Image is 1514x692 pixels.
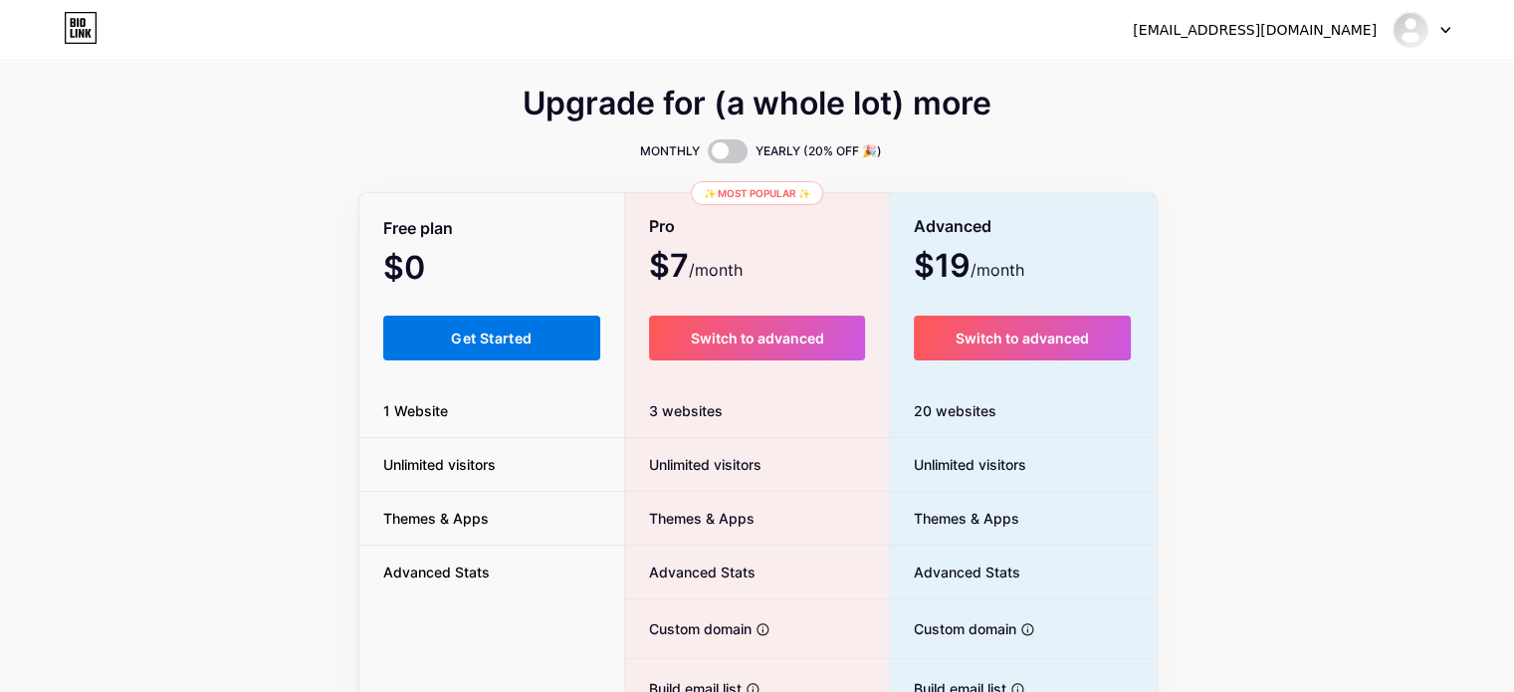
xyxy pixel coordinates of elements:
[625,384,889,438] div: 3 websites
[914,254,1024,282] span: $19
[890,508,1019,529] span: Themes & Apps
[890,562,1020,582] span: Advanced Stats
[625,562,756,582] span: Advanced Stats
[625,508,755,529] span: Themes & Apps
[359,508,513,529] span: Themes & Apps
[359,400,472,421] span: 1 Website
[383,256,479,284] span: $0
[523,92,991,115] span: Upgrade for (a whole lot) more
[914,209,991,244] span: Advanced
[691,181,823,205] div: ✨ Most popular ✨
[756,141,882,161] span: YEARLY (20% OFF 🎉)
[359,454,520,475] span: Unlimited visitors
[1133,20,1377,41] div: [EMAIL_ADDRESS][DOMAIN_NAME]
[956,330,1089,346] span: Switch to advanced
[914,316,1132,360] button: Switch to advanced
[649,316,865,360] button: Switch to advanced
[649,209,675,244] span: Pro
[640,141,700,161] span: MONTHLY
[690,330,823,346] span: Switch to advanced
[971,258,1024,282] span: /month
[383,211,453,246] span: Free plan
[890,384,1156,438] div: 20 websites
[451,330,532,346] span: Get Started
[649,254,743,282] span: $7
[625,618,752,639] span: Custom domain
[359,562,514,582] span: Advanced Stats
[890,618,1016,639] span: Custom domain
[890,454,1026,475] span: Unlimited visitors
[1392,11,1429,49] img: rma345
[689,258,743,282] span: /month
[383,316,601,360] button: Get Started
[625,454,761,475] span: Unlimited visitors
